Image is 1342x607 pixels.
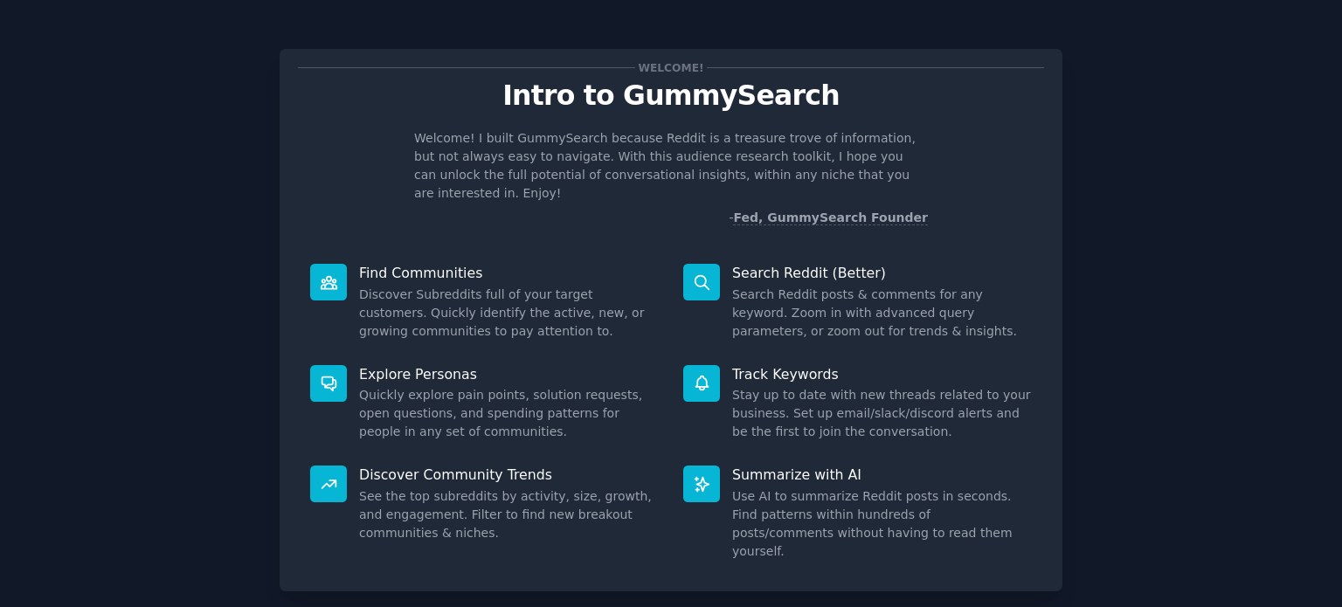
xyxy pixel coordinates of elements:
p: Search Reddit (Better) [732,264,1032,282]
dd: See the top subreddits by activity, size, growth, and engagement. Filter to find new breakout com... [359,487,659,542]
dd: Discover Subreddits full of your target customers. Quickly identify the active, new, or growing c... [359,286,659,341]
span: Welcome! [635,59,707,77]
p: Intro to GummySearch [298,80,1044,111]
p: Track Keywords [732,365,1032,383]
div: - [729,209,928,227]
dd: Quickly explore pain points, solution requests, open questions, and spending patterns for people ... [359,386,659,441]
p: Summarize with AI [732,466,1032,484]
p: Welcome! I built GummySearch because Reddit is a treasure trove of information, but not always ea... [414,129,928,203]
p: Explore Personas [359,365,659,383]
dd: Stay up to date with new threads related to your business. Set up email/slack/discord alerts and ... [732,386,1032,441]
dd: Use AI to summarize Reddit posts in seconds. Find patterns within hundreds of posts/comments with... [732,487,1032,561]
p: Find Communities [359,264,659,282]
p: Discover Community Trends [359,466,659,484]
dd: Search Reddit posts & comments for any keyword. Zoom in with advanced query parameters, or zoom o... [732,286,1032,341]
a: Fed, GummySearch Founder [733,210,928,225]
